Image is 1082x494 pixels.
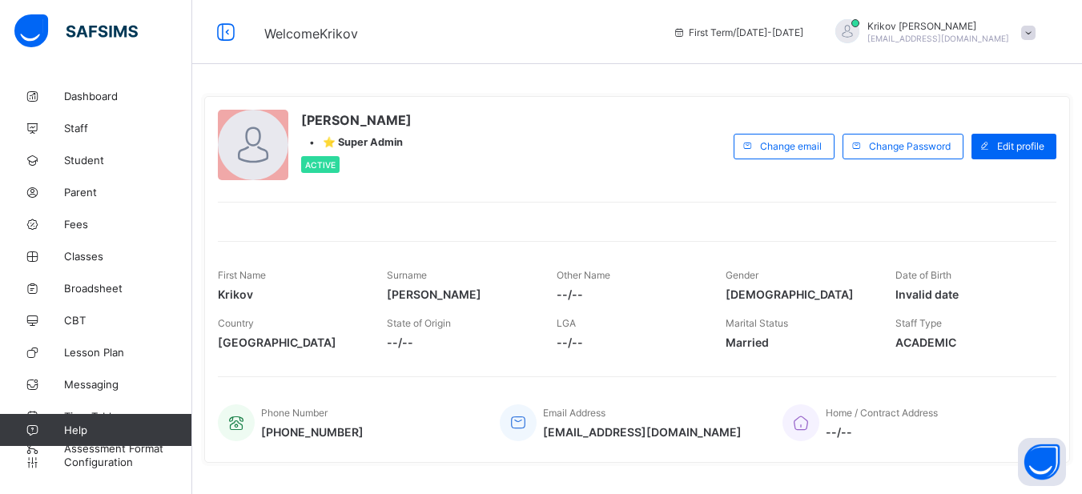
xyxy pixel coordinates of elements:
[64,250,192,263] span: Classes
[64,456,191,468] span: Configuration
[305,160,336,170] span: Active
[543,425,742,439] span: [EMAIL_ADDRESS][DOMAIN_NAME]
[826,425,938,439] span: --/--
[1018,438,1066,486] button: Open asap
[323,136,403,148] span: ⭐ Super Admin
[760,140,822,152] span: Change email
[726,287,871,301] span: [DEMOGRAPHIC_DATA]
[387,335,532,349] span: --/--
[387,269,427,281] span: Surname
[869,140,951,152] span: Change Password
[264,26,358,42] span: Welcome Krikov
[726,335,871,349] span: Married
[261,425,364,439] span: [PHONE_NUMBER]
[557,317,576,329] span: LGA
[819,19,1044,46] div: KrikovTartakovskiy
[64,218,192,231] span: Fees
[64,122,192,135] span: Staff
[14,14,138,48] img: safsims
[261,407,328,419] span: Phone Number
[64,186,192,199] span: Parent
[64,424,191,436] span: Help
[64,282,192,295] span: Broadsheet
[557,287,702,301] span: --/--
[543,407,605,419] span: Email Address
[557,335,702,349] span: --/--
[895,335,1040,349] span: ACADEMIC
[726,317,788,329] span: Marital Status
[64,90,192,102] span: Dashboard
[826,407,938,419] span: Home / Contract Address
[218,335,363,349] span: [GEOGRAPHIC_DATA]
[895,317,942,329] span: Staff Type
[301,112,412,128] span: [PERSON_NAME]
[867,34,1009,43] span: [EMAIL_ADDRESS][DOMAIN_NAME]
[997,140,1044,152] span: Edit profile
[726,269,758,281] span: Gender
[387,317,451,329] span: State of Origin
[64,410,192,423] span: Time Table
[895,287,1040,301] span: Invalid date
[673,26,803,38] span: session/term information
[301,136,412,148] div: •
[64,346,192,359] span: Lesson Plan
[867,20,1009,32] span: Krikov [PERSON_NAME]
[64,314,192,327] span: CBT
[218,317,254,329] span: Country
[64,378,192,391] span: Messaging
[218,269,266,281] span: First Name
[64,154,192,167] span: Student
[387,287,532,301] span: [PERSON_NAME]
[895,269,951,281] span: Date of Birth
[557,269,610,281] span: Other Name
[218,287,363,301] span: Krikov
